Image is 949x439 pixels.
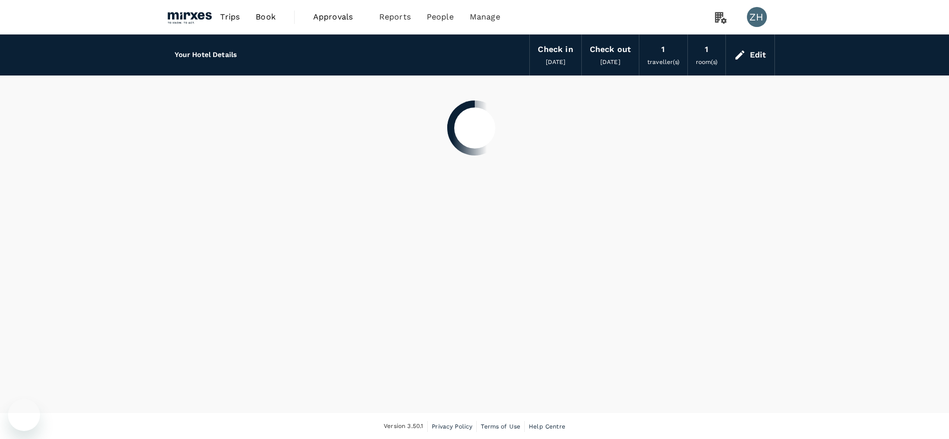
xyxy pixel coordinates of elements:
h6: Your Hotel Details [175,49,237,60]
iframe: Button to launch messaging window [8,399,40,431]
span: traveller(s) [647,58,679,65]
a: Privacy Policy [432,421,472,432]
span: Privacy Policy [432,423,472,430]
span: [DATE] [546,58,566,65]
div: 1 [661,42,665,56]
div: Edit [750,48,766,62]
a: Help Centre [529,421,565,432]
a: Terms of Use [481,421,520,432]
img: Mirxes Pte Ltd [167,6,213,28]
span: Book [256,11,276,23]
span: Approvals [313,11,363,23]
div: Check in [538,42,573,56]
span: Reports [379,11,411,23]
div: 1 [705,42,708,56]
span: Manage [470,11,500,23]
span: Terms of Use [481,423,520,430]
span: Help Centre [529,423,565,430]
span: People [427,11,454,23]
div: ZH [747,7,767,27]
span: Trips [220,11,240,23]
span: Version 3.50.1 [384,421,423,431]
span: room(s) [696,58,717,65]
div: Check out [590,42,631,56]
span: [DATE] [600,58,620,65]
